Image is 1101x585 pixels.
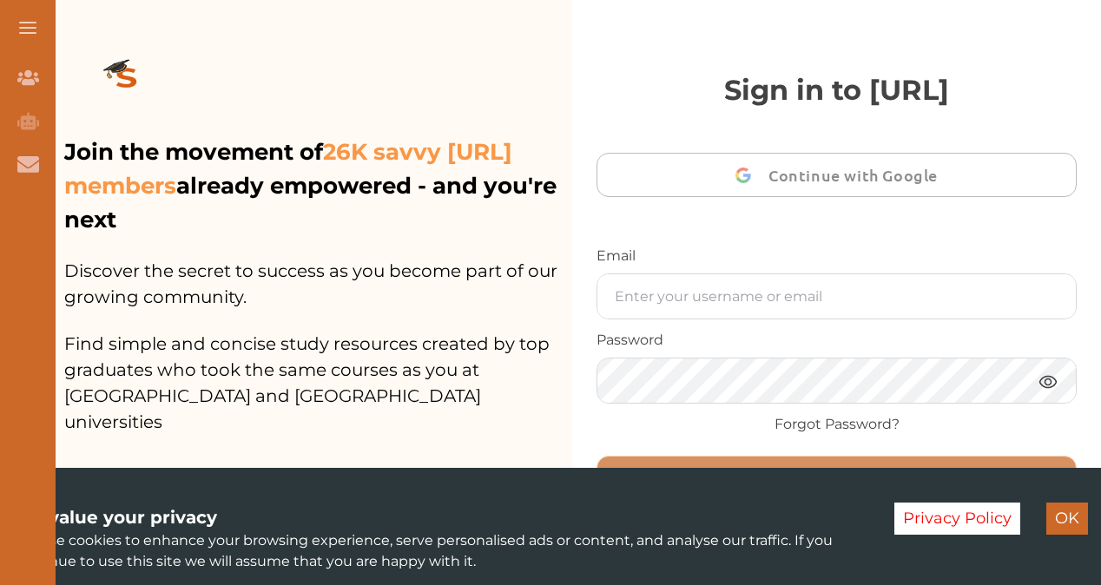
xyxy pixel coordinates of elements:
[1046,503,1088,535] button: Accept cookies
[597,274,1076,319] input: Enter your username or email
[597,153,1077,197] button: Continue with Google
[894,503,1020,535] button: Decline cookies
[597,69,1077,111] p: Sign in to [URL]
[13,504,868,572] div: We use cookies to enhance your browsing experience, serve personalised ads or content, and analys...
[597,330,1077,351] p: Password
[597,246,1077,266] p: Email
[64,237,572,310] p: Discover the secret to success as you become part of our growing community.
[64,135,569,237] p: Join the movement of already empowered - and you're next
[64,31,189,128] img: logo
[775,414,900,435] a: Forgot Password?
[1038,371,1058,392] img: eye.3286bcf0.webp
[768,154,946,195] span: Continue with Google
[597,456,1077,500] button: Log in
[64,310,572,435] p: Find simple and concise study resources created by top graduates who took the same courses as you...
